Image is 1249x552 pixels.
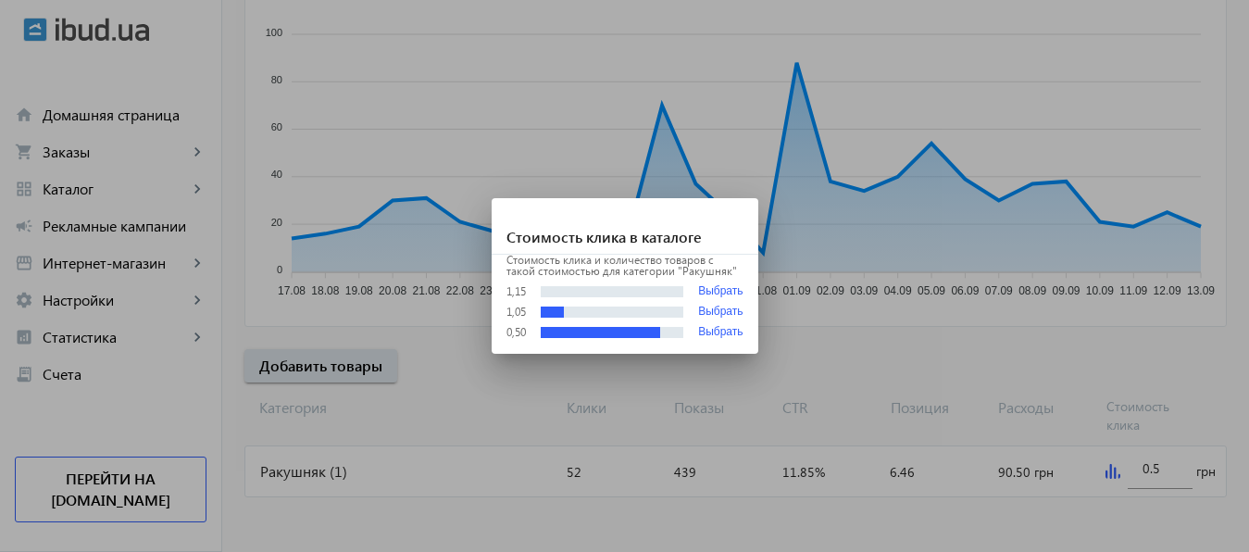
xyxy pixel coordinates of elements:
[698,326,743,339] button: Выбрать
[698,306,743,319] button: Выбрать
[492,198,758,255] h1: Стоимость клика в каталоге
[698,284,743,298] button: Выбрать
[506,307,526,318] div: 1,05
[506,255,743,277] p: Стоимость клика и количество товаров с такой стоимостью для категории "Ракушняк"
[506,286,526,297] div: 1,15
[506,327,526,338] div: 0,50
